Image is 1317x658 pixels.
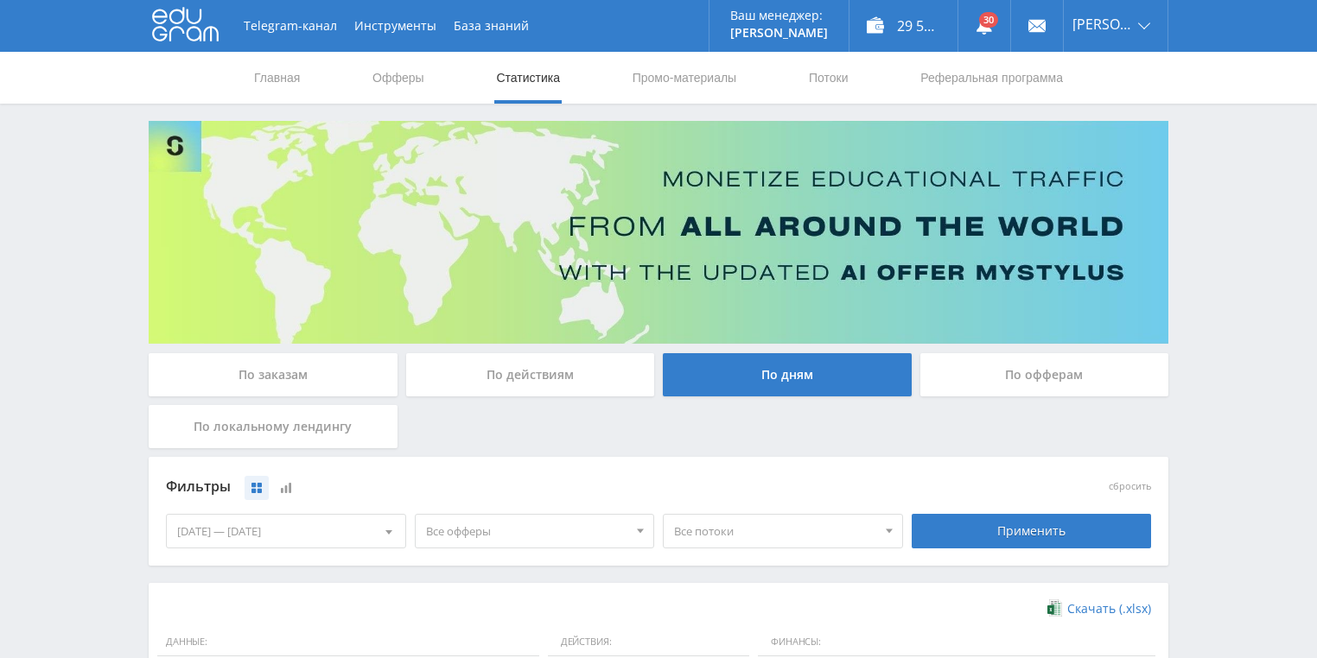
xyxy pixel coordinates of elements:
[807,52,850,104] a: Потоки
[149,121,1168,344] img: Banner
[371,52,426,104] a: Офферы
[252,52,302,104] a: Главная
[426,515,628,547] span: Все офферы
[494,52,562,104] a: Статистика
[912,514,1152,548] div: Применить
[663,353,912,396] div: По дням
[1047,600,1151,617] a: Скачать (.xlsx)
[730,26,828,40] p: [PERSON_NAME]
[166,474,903,500] div: Фильтры
[1109,481,1151,492] button: сбросить
[149,353,398,396] div: По заказам
[758,628,1155,657] span: Финансы:
[548,628,749,657] span: Действия:
[157,628,539,657] span: Данные:
[674,515,876,547] span: Все потоки
[920,353,1169,396] div: По офферам
[919,52,1065,104] a: Реферальная программа
[730,9,828,22] p: Ваш менеджер:
[167,515,405,547] div: [DATE] — [DATE]
[149,405,398,448] div: По локальному лендингу
[1072,17,1133,31] span: [PERSON_NAME]
[406,353,655,396] div: По действиям
[631,52,738,104] a: Промо-материалы
[1047,599,1062,617] img: xlsx
[1067,602,1151,616] span: Скачать (.xlsx)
